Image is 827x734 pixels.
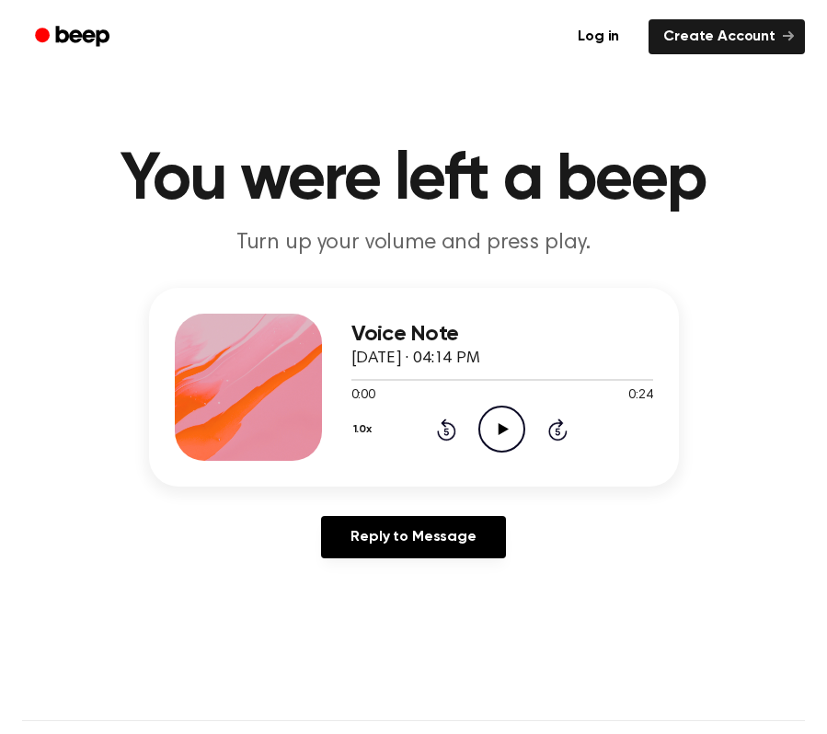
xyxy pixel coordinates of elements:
[351,350,480,367] span: [DATE] · 04:14 PM
[649,19,805,54] a: Create Account
[628,386,652,406] span: 0:24
[22,19,126,55] a: Beep
[321,516,505,558] a: Reply to Message
[351,414,379,445] button: 1.0x
[351,322,653,347] h3: Voice Note
[22,147,805,213] h1: You were left a beep
[351,386,375,406] span: 0:00
[61,228,767,258] p: Turn up your volume and press play.
[559,16,637,58] a: Log in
